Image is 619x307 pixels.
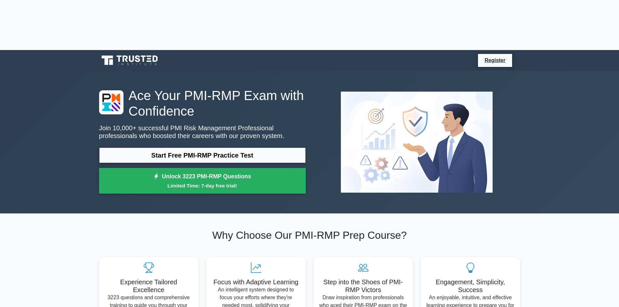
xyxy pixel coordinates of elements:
h5: Focus with Adaptive Learning [212,278,301,286]
h5: Step into the Shoes of PMI-RMP Victors [319,278,408,294]
h5: Engagement, Simplicity, Success [426,278,515,294]
a: Unlock 3223 PMI-RMP QuestionsLimited Time: 7-day free trial! [99,168,306,194]
h1: Ace Your PMI-RMP Exam with Confidence [99,88,306,119]
a: Register [481,56,509,64]
img: PMI Risk Management Professional Preview [336,86,498,198]
h5: Experience Tailored Excellence [104,278,193,294]
p: Join 10,000+ successful PMI Risk Management Professional professionals who boosted their careers ... [99,124,306,140]
a: Start Free PMI-RMP Practice Test [99,147,306,163]
h2: Why Choose Our PMI-RMP Prep Course? [99,229,520,241]
small: Limited Time: 7-day free trial! [107,182,298,189]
